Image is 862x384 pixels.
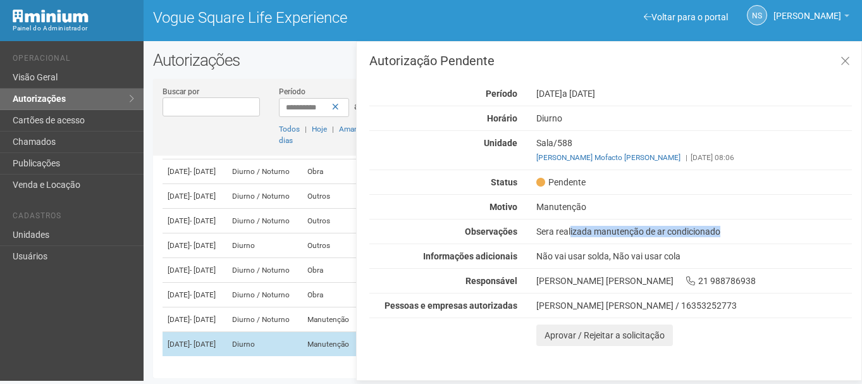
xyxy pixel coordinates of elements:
[190,315,216,324] span: - [DATE]
[227,159,302,184] td: Diurno / Noturno
[227,307,302,332] td: Diurno / Noturno
[385,300,517,311] strong: Pessoas e empresas autorizadas
[527,88,861,99] div: [DATE]
[536,152,852,163] div: [DATE] 08:06
[153,51,853,70] h2: Autorizações
[773,13,849,23] a: [PERSON_NAME]
[747,5,767,25] a: NS
[312,125,327,133] a: Hoje
[163,159,227,184] td: [DATE]
[302,283,360,307] td: Obra
[13,54,134,67] li: Operacional
[163,332,227,357] td: [DATE]
[227,283,302,307] td: Diurno / Noturno
[227,209,302,233] td: Diurno / Noturno
[562,89,595,99] span: a [DATE]
[227,258,302,283] td: Diurno / Noturno
[190,241,216,250] span: - [DATE]
[190,266,216,275] span: - [DATE]
[302,258,360,283] td: Obra
[227,184,302,209] td: Diurno / Noturno
[163,283,227,307] td: [DATE]
[465,276,517,286] strong: Responsável
[163,307,227,332] td: [DATE]
[190,216,216,225] span: - [DATE]
[190,340,216,349] span: - [DATE]
[190,290,216,299] span: - [DATE]
[489,202,517,212] strong: Motivo
[190,167,216,176] span: - [DATE]
[302,307,360,332] td: Manutenção
[536,177,586,188] span: Pendente
[13,9,89,23] img: Minium
[163,209,227,233] td: [DATE]
[644,12,728,22] a: Voltar para o portal
[302,159,360,184] td: Obra
[163,258,227,283] td: [DATE]
[163,233,227,258] td: [DATE]
[13,211,134,225] li: Cadastros
[527,113,861,124] div: Diurno
[279,86,305,97] label: Período
[153,9,493,26] h1: Vogue Square Life Experience
[190,192,216,201] span: - [DATE]
[163,86,199,97] label: Buscar por
[465,226,517,237] strong: Observações
[527,275,861,287] div: [PERSON_NAME] [PERSON_NAME] 21 988786938
[339,125,367,133] a: Amanhã
[13,23,134,34] div: Painel do Administrador
[484,138,517,148] strong: Unidade
[527,201,861,213] div: Manutenção
[332,125,334,133] span: |
[354,101,359,111] span: a
[686,153,687,162] span: |
[527,226,861,237] div: Sera realizada manutenção de ar condicionado
[163,184,227,209] td: [DATE]
[536,153,680,162] a: [PERSON_NAME] Mofacto [PERSON_NAME]
[369,54,852,67] h3: Autorização Pendente
[302,184,360,209] td: Outros
[536,300,852,311] div: [PERSON_NAME] [PERSON_NAME] / 16353252773
[302,209,360,233] td: Outros
[302,332,360,357] td: Manutenção
[302,233,360,258] td: Outros
[536,325,673,346] button: Aprovar / Rejeitar a solicitação
[305,125,307,133] span: |
[527,251,861,262] div: Não vai usar solda, Não vai usar cola
[279,125,300,133] a: Todos
[227,233,302,258] td: Diurno
[227,332,302,357] td: Diurno
[491,177,517,187] strong: Status
[423,251,517,261] strong: Informações adicionais
[527,137,861,163] div: Sala/588
[487,113,517,123] strong: Horário
[486,89,517,99] strong: Período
